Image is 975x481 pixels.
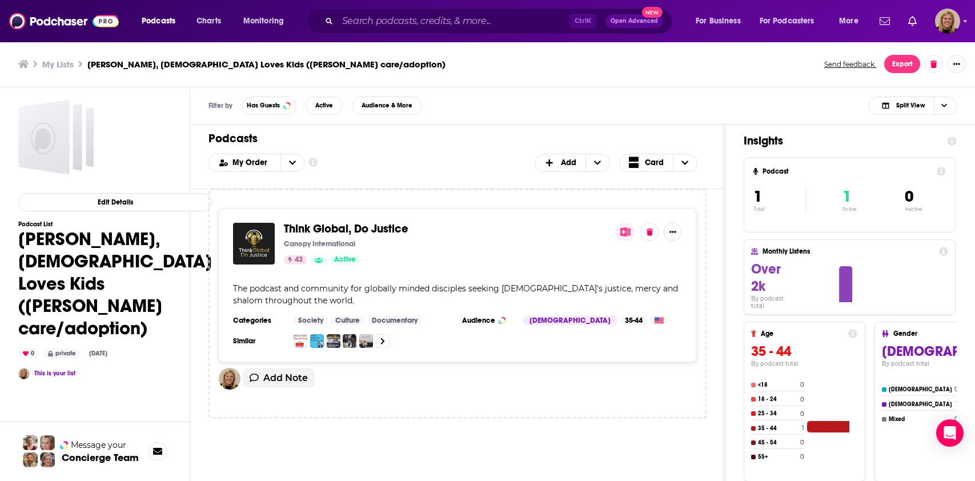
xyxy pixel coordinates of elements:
div: Think Global, Do JusticeThink Global, Do JusticeCanopy International42ActiveShow More ButtonThe p... [208,189,707,418]
img: Barbara Profile [40,452,55,467]
span: Monitoring [243,13,284,29]
a: Documentary [367,316,422,325]
h4: [DEMOGRAPHIC_DATA] [889,401,954,408]
span: Has Guests [247,102,280,109]
button: open menu [831,12,873,30]
h4: 25 - 34 [758,410,798,417]
h4: 0 [800,439,804,446]
button: Send feedback. [821,59,880,69]
button: Active [306,97,343,115]
button: + Add [535,154,610,172]
img: Think Global, Do Justice [233,223,275,264]
span: More [839,13,858,29]
img: Real Foster Parents of Colorado [343,334,356,348]
h1: [PERSON_NAME], [DEMOGRAPHIC_DATA] Loves Kids ([PERSON_NAME] care/adoption) [18,228,212,339]
span: Over 2k [751,260,781,295]
span: Message your [71,439,126,451]
span: Think Global, Do Justice [284,222,408,236]
span: Logged in as avansolkema [935,9,960,34]
h4: 0 [954,386,958,393]
button: Show More Button [948,55,966,73]
span: Split View [896,102,925,109]
img: Adoption & Foster care: Resources, Tips & Tools [294,334,307,348]
img: Sydney Profile [23,435,38,450]
h4: 0 [800,396,804,403]
div: Search podcasts, credits, & more... [317,8,684,34]
h3: [PERSON_NAME], [DEMOGRAPHIC_DATA] Loves Kids ([PERSON_NAME] care/adoption) [87,59,446,70]
h1: Podcasts [208,131,697,146]
p: Active [842,206,857,212]
h4: Podcast [763,167,932,175]
h1: Insights [744,134,938,148]
a: Think Global, Do Justice [284,223,408,235]
h3: Categories [233,316,284,325]
a: Show notifications dropdown [904,11,921,31]
div: 35-44 [620,316,647,325]
img: Jules Profile [40,435,55,450]
div: [DATE] [85,349,112,358]
a: My Lists [42,59,74,70]
span: 1 [842,187,851,206]
img: Adopting and Fostering In FaithAdopting and Fostering In Faith [327,334,340,348]
span: Ctrl K [569,14,596,29]
h4: 1 [802,424,804,432]
span: Jamie Finn, God Loves Kids (Foster care/adoption) [18,99,94,175]
h4: 0 [800,453,804,460]
h3: Concierge Team [62,452,139,463]
h4: Mixed [889,416,952,423]
h4: Age [761,330,844,338]
button: open menu [280,154,304,171]
h3: 35 - 44 [751,343,857,360]
span: For Podcasters [760,13,814,29]
span: Add [561,159,576,167]
button: Add Note [243,368,315,388]
div: [DEMOGRAPHIC_DATA] [523,316,617,325]
span: Card [645,159,664,167]
h4: 55+ [758,454,798,460]
div: private [43,348,80,359]
h4: 0 [954,415,958,423]
h4: 35 - 44 [758,425,800,432]
span: Active [315,102,333,109]
p: Total [753,206,805,212]
button: open menu [134,12,190,30]
span: New [642,7,663,18]
h3: Podcast List [18,221,212,228]
div: 0 [18,348,39,359]
h3: Audience [462,316,513,325]
h4: 0 [800,381,804,388]
h4: By podcast total [751,360,857,367]
span: 42 [295,254,303,266]
h4: 0 [800,410,804,418]
p: Inactive [905,206,922,212]
img: Jon Profile [23,452,38,467]
input: Search podcasts, credits, & more... [338,12,569,30]
button: Show More Button [664,223,682,241]
img: user avatar [219,368,240,390]
span: Audience & More [362,102,412,109]
h4: By podcast total [751,295,798,310]
button: Audience & More [352,97,422,115]
span: Active [334,254,356,266]
img: Anne Van Solkema [18,368,30,379]
img: Foster Adoption Podcast [310,334,324,348]
button: Open AdvancedNew [605,14,663,28]
span: 1 [753,187,762,206]
a: 42 [284,255,307,264]
button: Export [884,55,920,73]
a: This is your list [34,370,75,377]
a: Charts [189,12,228,30]
img: User Profile [935,9,960,34]
h4: 18 - 24 [758,396,798,403]
button: Choose View [868,97,957,115]
span: For Business [696,13,741,29]
span: My Order [232,159,271,167]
